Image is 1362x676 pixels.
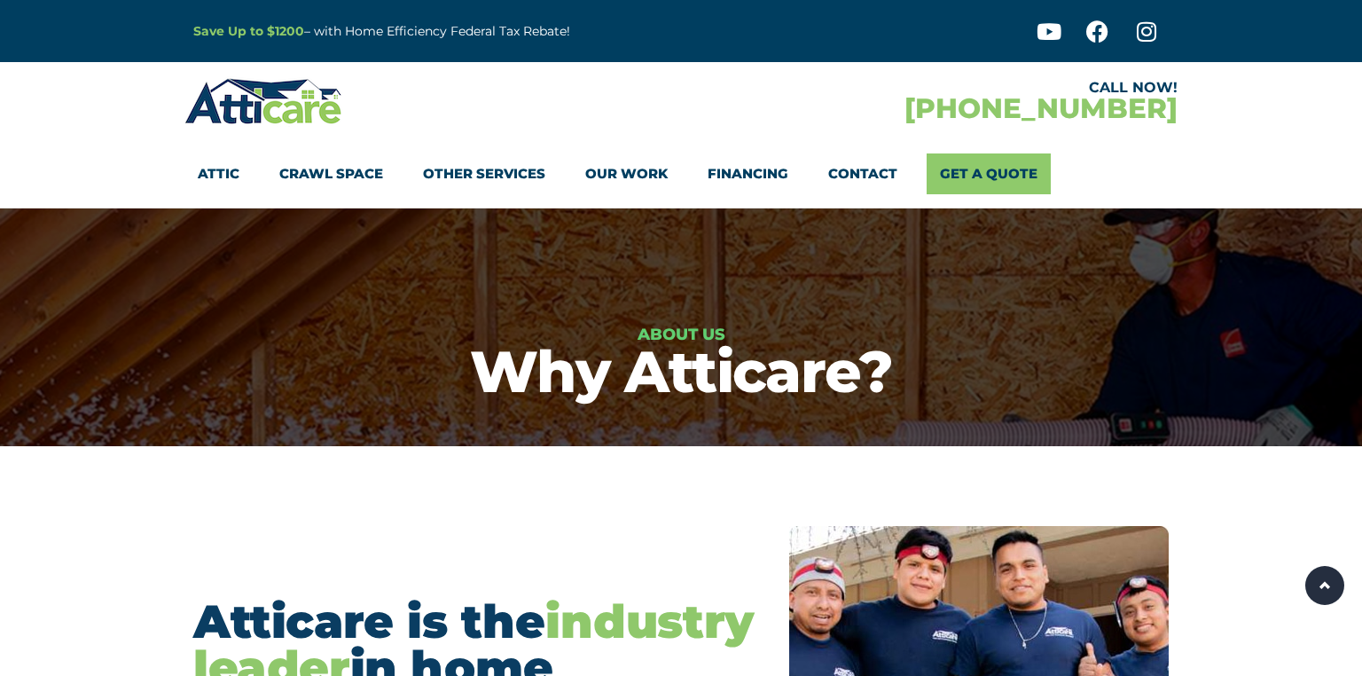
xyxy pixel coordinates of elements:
h1: Why Atticare? [9,342,1353,400]
p: – with Home Efficiency Federal Tax Rebate! [193,21,768,42]
a: Our Work [585,153,668,194]
a: Other Services [423,153,545,194]
a: Crawl Space [279,153,383,194]
a: Save Up to $1200 [193,23,304,39]
a: Financing [708,153,788,194]
h6: About Us [9,326,1353,342]
nav: Menu [198,153,1164,194]
div: CALL NOW! [681,81,1178,95]
a: Attic [198,153,239,194]
a: Get A Quote [927,153,1051,194]
a: Contact [828,153,897,194]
